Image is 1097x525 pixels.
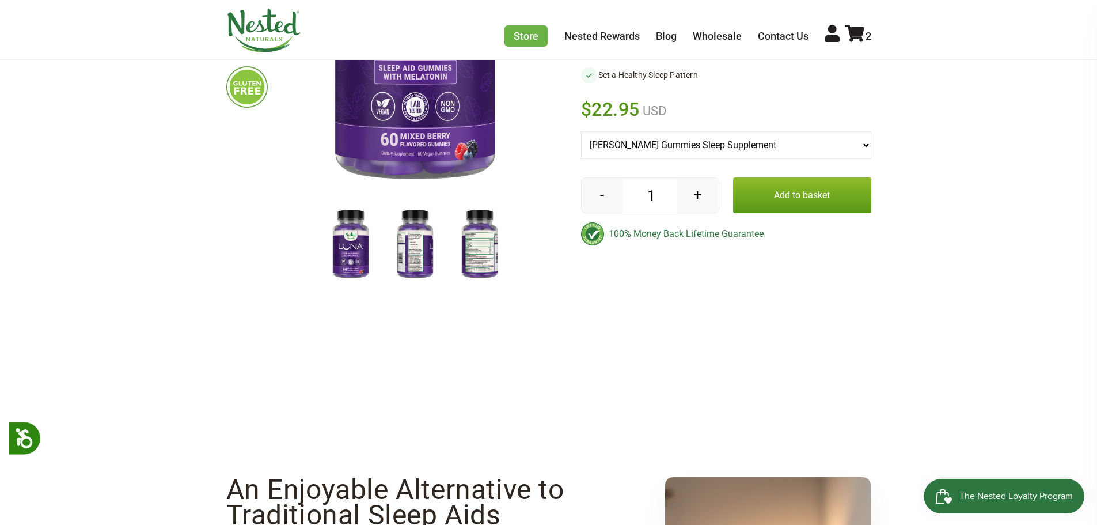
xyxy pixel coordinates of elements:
[226,9,301,52] img: Nested Naturals
[386,207,444,282] img: Luna Gummies Sleep Supplement
[656,30,677,42] a: Blog
[733,177,871,213] button: Add to basket
[582,178,622,213] button: -
[924,479,1085,513] iframe: Button to open loyalty program pop-up
[226,66,268,108] img: glutenfree
[758,30,808,42] a: Contact Us
[226,285,871,456] iframe: Reviews Widget
[581,222,871,245] div: 100% Money Back Lifetime Guarantee
[693,30,742,42] a: Wholesale
[451,207,508,282] img: Luna Gummies Sleep Supplement
[581,67,726,83] li: Set a Healthy Sleep Pattern
[640,104,666,118] span: USD
[677,178,718,213] button: +
[845,30,871,42] a: 2
[322,207,379,282] img: Luna Gummies Sleep Supplement
[866,30,871,42] span: 2
[564,30,640,42] a: Nested Rewards
[504,25,548,47] a: Store
[581,97,640,122] span: $22.95
[581,222,604,245] img: badge-lifetimeguarantee-color.svg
